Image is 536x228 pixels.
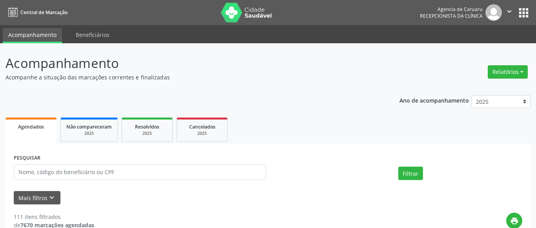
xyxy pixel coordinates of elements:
[485,4,502,21] img: img
[14,213,94,221] div: 111 itens filtrados
[488,65,528,79] button: Relatórios
[20,9,67,16] span: Central de Marcação
[128,131,167,136] div: 2025
[70,28,115,42] a: Beneficiários
[517,6,531,20] button: apps
[14,164,266,180] input: Nome, código do beneficiário ou CPF
[66,131,112,136] div: 2025
[502,4,517,21] button: 
[189,123,215,130] span: Cancelados
[14,191,60,205] button: Mais filtroskeyboard_arrow_down
[47,193,56,202] i: keyboard_arrow_down
[5,53,373,73] p: Acompanhamento
[5,73,373,81] p: Acompanhe a situação das marcações correntes e finalizadas
[420,6,483,13] div: Agencia de Caruaru
[3,28,62,43] a: Acompanhamento
[135,123,159,130] span: Resolvidos
[420,13,483,19] span: Recepcionista da clínica
[510,217,519,225] i: print
[182,131,222,136] div: 2025
[398,167,423,180] button: Filtrar
[505,7,514,16] i: 
[66,123,112,130] span: Não compareceram
[18,123,44,130] span: Agendados
[5,6,67,19] a: Central de Marcação
[399,95,469,105] p: Ano de acompanhamento
[14,152,40,164] label: PESQUISAR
